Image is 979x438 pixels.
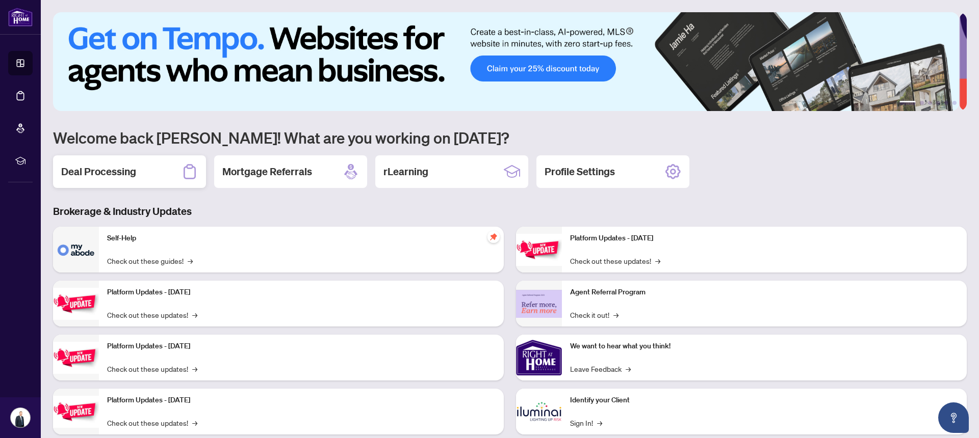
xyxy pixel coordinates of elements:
[222,165,312,179] h2: Mortgage Referrals
[545,165,615,179] h2: Profile Settings
[53,288,99,320] img: Platform Updates - September 16, 2025
[570,341,959,352] p: We want to hear what you think!
[952,101,957,105] button: 6
[516,335,562,380] img: We want to hear what you think!
[899,101,916,105] button: 1
[53,396,99,428] img: Platform Updates - July 8, 2025
[107,417,197,428] a: Check out these updates!→
[192,363,197,374] span: →
[936,101,940,105] button: 4
[107,287,496,298] p: Platform Updates - [DATE]
[53,12,959,111] img: Slide 0
[597,417,602,428] span: →
[8,8,33,26] img: logo
[570,363,631,374] a: Leave Feedback→
[107,395,496,406] p: Platform Updates - [DATE]
[107,363,197,374] a: Check out these updates!→
[192,309,197,320] span: →
[107,255,193,266] a: Check out these guides!→
[516,290,562,318] img: Agent Referral Program
[570,287,959,298] p: Agent Referral Program
[570,255,660,266] a: Check out these updates!→
[570,417,602,428] a: Sign In!→
[192,417,197,428] span: →
[570,309,619,320] a: Check it out!→
[188,255,193,266] span: →
[626,363,631,374] span: →
[53,342,99,374] img: Platform Updates - July 21, 2025
[655,255,660,266] span: →
[107,341,496,352] p: Platform Updates - [DATE]
[53,227,99,272] img: Self-Help
[53,204,967,218] h3: Brokerage & Industry Updates
[938,402,969,433] button: Open asap
[487,231,500,243] span: pushpin
[570,233,959,244] p: Platform Updates - [DATE]
[53,128,967,147] h1: Welcome back [PERSON_NAME]! What are you working on [DATE]?
[516,389,562,434] img: Identify your Client
[61,165,136,179] h2: Deal Processing
[383,165,428,179] h2: rLearning
[11,408,30,427] img: Profile Icon
[944,101,948,105] button: 5
[107,233,496,244] p: Self-Help
[920,101,924,105] button: 2
[516,234,562,266] img: Platform Updates - June 23, 2025
[107,309,197,320] a: Check out these updates!→
[613,309,619,320] span: →
[570,395,959,406] p: Identify your Client
[928,101,932,105] button: 3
